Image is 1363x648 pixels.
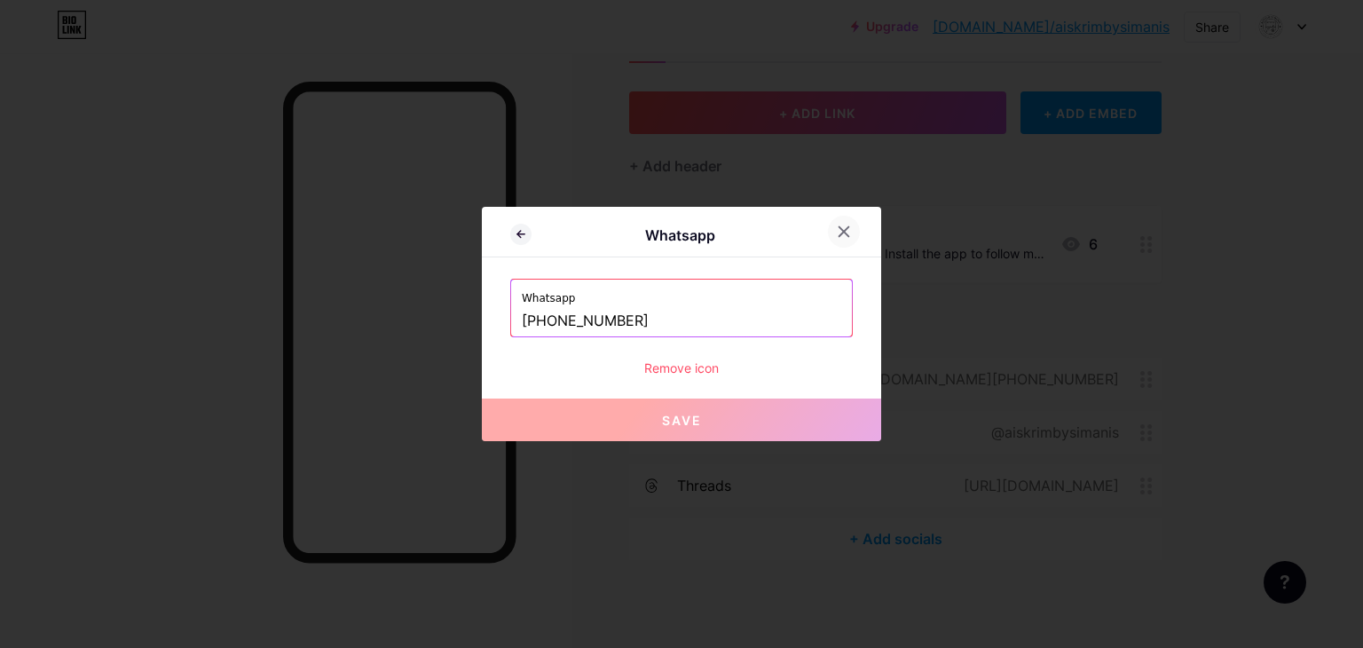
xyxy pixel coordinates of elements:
[522,280,841,306] label: Whatsapp
[522,306,841,336] input: +00000000000 (WhatsApp)
[482,399,881,441] button: Save
[662,413,702,428] span: Save
[532,225,828,246] div: Whatsapp
[510,359,853,377] div: Remove icon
